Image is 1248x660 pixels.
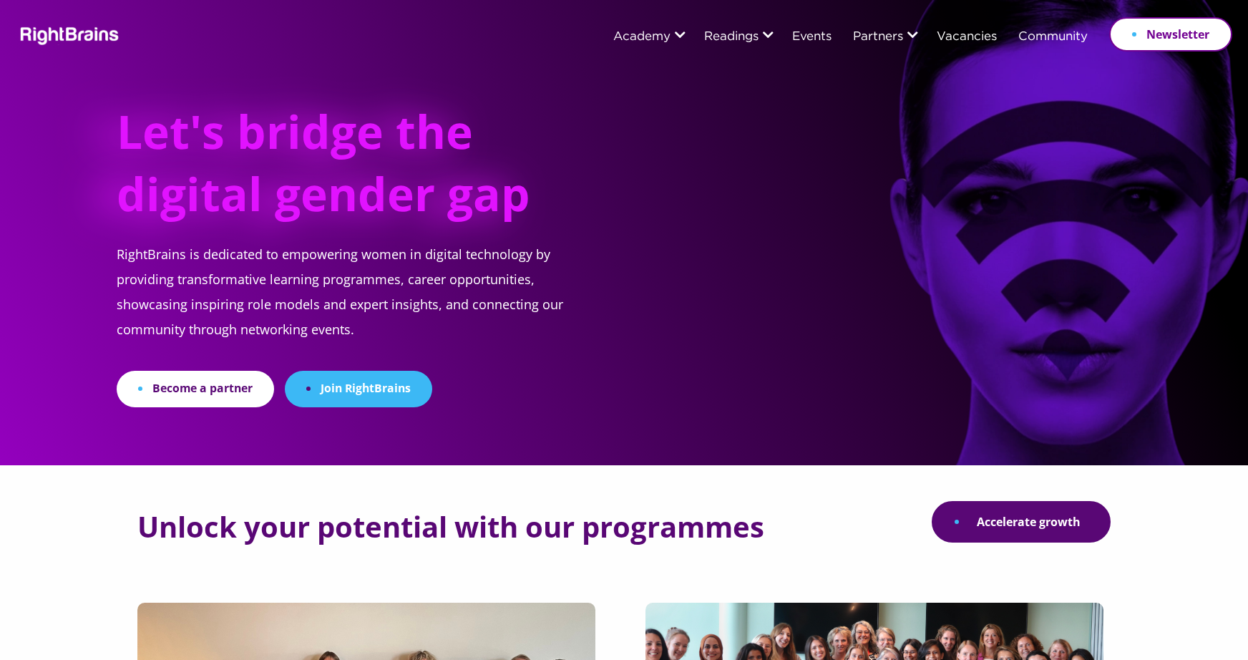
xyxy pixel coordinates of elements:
a: Academy [613,31,671,44]
a: Become a partner [117,371,274,407]
a: Join RightBrains [285,371,432,407]
a: Events [792,31,832,44]
h2: Unlock your potential with our programmes [137,511,764,543]
a: Partners [853,31,903,44]
a: Accelerate growth [932,501,1111,543]
h1: Let's bridge the digital gender gap [117,100,545,242]
a: Newsletter [1109,17,1232,52]
a: Community [1018,31,1088,44]
p: RightBrains is dedicated to empowering women in digital technology by providing transformative le... [117,242,598,371]
a: Readings [704,31,759,44]
a: Vacancies [937,31,997,44]
img: Rightbrains [16,24,120,45]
